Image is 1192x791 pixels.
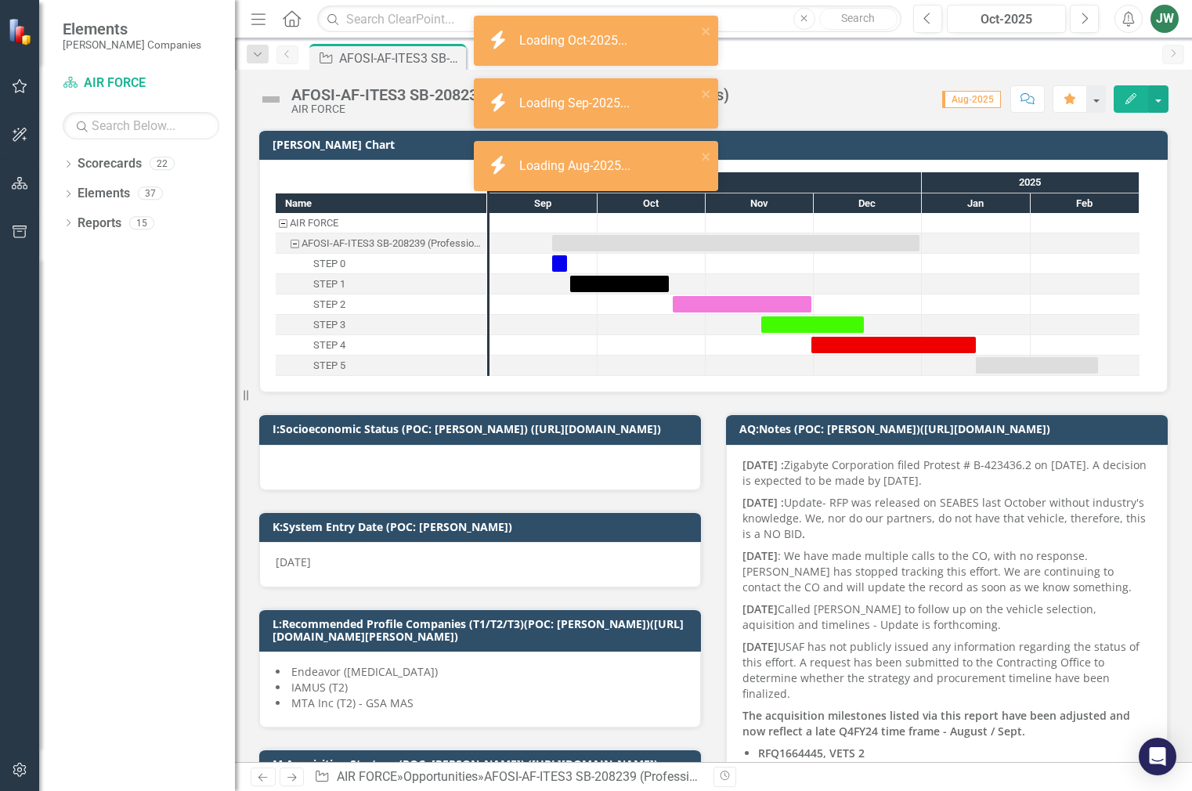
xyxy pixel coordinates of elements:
[276,254,486,274] div: Task: Start date: 2024-09-18 End date: 2024-09-22
[273,618,693,642] h3: L:Recommended Profile Companies (T1/T2/T3)(POC: [PERSON_NAME])([URL][DOMAIN_NAME][PERSON_NAME])
[291,86,729,103] div: AFOSI-AF-ITES3 SB-208239 (Professional IT Support Services)
[313,274,345,294] div: STEP 1
[150,157,175,171] div: 22
[742,708,1130,739] strong: The acquisition milestones listed via this report have been adjusted and now reflect a late Q4FY2...
[552,235,919,251] div: Task: Start date: 2024-09-18 End date: 2024-12-31
[276,356,486,376] div: Task: Start date: 2025-01-16 End date: 2025-02-18
[63,74,219,92] a: AIR FORCE
[276,335,486,356] div: STEP 4
[742,601,778,616] strong: [DATE]
[276,554,311,569] span: [DATE]
[276,315,486,335] div: Task: Start date: 2024-11-16 End date: 2024-12-15
[739,423,1160,435] h3: AQ:Notes (POC: [PERSON_NAME])([URL][DOMAIN_NAME])
[317,5,901,33] input: Search ClearPoint...
[742,457,784,472] strong: [DATE] :
[314,768,702,786] div: » »
[758,761,875,776] strong: RFQ1664443, STARS III
[519,32,631,50] div: Loading Oct-2025...
[276,294,486,315] div: STEP 2
[339,49,462,68] div: AFOSI-AF-ITES3 SB-208239 (Professional IT Support Services)
[138,187,163,200] div: 37
[922,193,1031,214] div: Jan
[276,294,486,315] div: Task: Start date: 2024-10-22 End date: 2024-11-30
[742,495,784,510] strong: [DATE] :
[276,274,486,294] div: Task: Start date: 2024-09-23 End date: 2024-10-21
[1150,5,1179,33] button: JW
[313,335,345,356] div: STEP 4
[484,769,829,784] div: AFOSI-AF-ITES3 SB-208239 (Professional IT Support Services)
[273,758,693,770] h3: M:Acquisition Strategy (POC: [PERSON_NAME]) ([URL][DOMAIN_NAME])
[273,423,693,435] h3: I:Socioeconomic Status (POC: [PERSON_NAME]) ([URL][DOMAIN_NAME])
[814,193,922,214] div: Dec
[78,215,121,233] a: Reports
[742,598,1151,636] p: Called [PERSON_NAME] to follow up on the vehicle selection, aquisition and timelines - Update is ...
[129,216,154,229] div: 15
[701,147,712,165] button: close
[742,548,778,563] strong: [DATE]
[276,213,486,233] div: AIR FORCE
[276,193,486,213] div: Name
[276,213,486,233] div: Task: AIR FORCE Start date: 2024-09-18 End date: 2024-09-19
[276,274,486,294] div: STEP 1
[276,315,486,335] div: STEP 3
[313,315,345,335] div: STEP 3
[519,95,634,113] div: Loading Sep-2025...
[701,85,712,103] button: close
[276,254,486,274] div: STEP 0
[1031,193,1140,214] div: Feb
[78,185,130,203] a: Elements
[276,233,486,254] div: Task: Start date: 2024-09-18 End date: 2024-12-31
[952,10,1060,29] div: Oct-2025
[337,769,397,784] a: AIR FORCE
[841,12,875,24] span: Search
[742,545,1151,598] p: : We have made multiple calls to the CO, with no response. [PERSON_NAME] has stopped tracking thi...
[758,746,865,760] strong: RFQ1664445, VETS 2
[313,294,345,315] div: STEP 2
[742,457,1151,492] p: Zigabyte Corporation filed Protest # B-423436.2 on [DATE]. A decision is expected to be made by [...
[291,695,414,710] span: MTA Inc (T2) - GSA MAS
[291,664,438,679] span: Endeavor ([MEDICAL_DATA])
[290,213,338,233] div: AIR FORCE
[811,337,976,353] div: Task: Start date: 2024-11-30 End date: 2025-01-16
[947,5,1066,33] button: Oct-2025
[313,254,345,274] div: STEP 0
[706,193,814,214] div: Nov
[819,8,898,30] button: Search
[519,157,634,175] div: Loading Aug-2025...
[63,38,201,51] small: [PERSON_NAME] Companies
[258,87,284,112] img: Not Defined
[1139,738,1176,775] div: Open Intercom Messenger
[302,233,482,254] div: AFOSI-AF-ITES3 SB-208239 (Professional IT Support Services)
[942,91,1001,108] span: Aug-2025
[273,521,693,533] h3: K:System Entry Date (POC: [PERSON_NAME])
[742,636,1151,705] p: USAF has not publicly issued any information regarding the status of this effort. A request has b...
[802,526,805,541] strong: .
[273,139,1160,150] h3: [PERSON_NAME] Chart
[276,356,486,376] div: STEP 5
[403,769,478,784] a: Opportunities
[63,20,201,38] span: Elements
[276,335,486,356] div: Task: Start date: 2024-11-30 End date: 2025-01-16
[291,680,348,695] span: IAMUS (T2)
[291,103,729,115] div: AIR FORCE
[63,112,219,139] input: Search Below...
[570,276,669,292] div: Task: Start date: 2024-09-23 End date: 2024-10-21
[8,17,36,45] img: ClearPoint Strategy
[976,357,1098,374] div: Task: Start date: 2025-01-16 End date: 2025-02-18
[276,233,486,254] div: AFOSI-AF-ITES3 SB-208239 (Professional IT Support Services)
[742,639,778,654] strong: [DATE]
[673,296,811,312] div: Task: Start date: 2024-10-22 End date: 2024-11-30
[701,22,712,40] button: close
[742,492,1151,545] p: Update- RFP was released on SEABES last October without industry's knowledge. We, nor do our part...
[922,172,1140,193] div: 2025
[313,356,345,376] div: STEP 5
[761,316,864,333] div: Task: Start date: 2024-11-16 End date: 2024-12-15
[78,155,142,173] a: Scorecards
